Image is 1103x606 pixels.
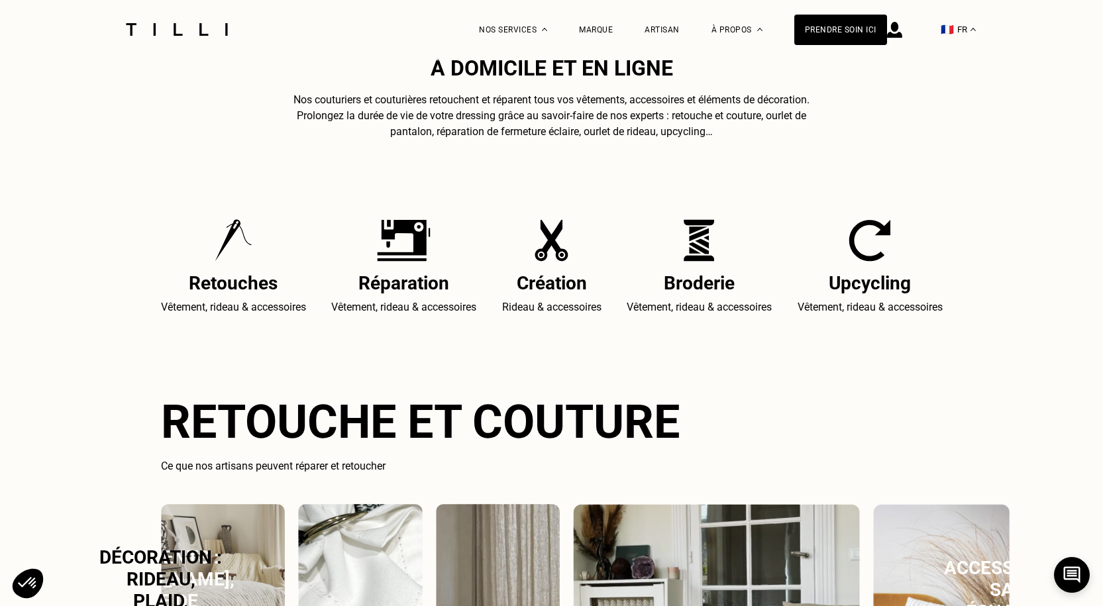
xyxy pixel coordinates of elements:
[579,25,613,34] a: Marque
[794,15,887,45] a: Prendre soin ici
[502,299,602,315] p: Rideau & accessoires
[293,93,810,138] span: Nos couturiers et couturières retouchent et réparent tous vos vêtements, accessoires et éléments ...
[798,272,943,294] h2: Upcycling
[627,299,772,315] p: Vêtement, rideau & accessoires
[971,28,976,31] img: menu déroulant
[377,219,431,262] img: Réparation
[757,28,762,31] img: Menu déroulant à propos
[161,299,306,315] p: Vêtement, rideau & accessoires
[331,299,476,315] p: Vêtement, rideau & accessoires
[121,23,233,36] img: Logo du service de couturière Tilli
[849,219,891,262] img: Upcycling
[431,56,673,81] span: à domicile et en ligne
[941,23,954,36] span: 🇫🇷
[502,272,602,294] h2: Création
[331,272,476,294] h2: Réparation
[684,219,715,262] img: Broderie
[215,219,252,262] img: Retouches
[161,395,943,449] h2: Retouche et couture
[535,219,568,262] img: Création
[887,22,902,38] img: icône connexion
[542,28,547,31] img: Menu déroulant
[161,272,306,294] h2: Retouches
[798,299,943,315] p: Vêtement, rideau & accessoires
[161,460,943,472] h3: Ce que nos artisans peuvent réparer et retoucher
[627,272,772,294] h2: Broderie
[645,25,680,34] a: Artisan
